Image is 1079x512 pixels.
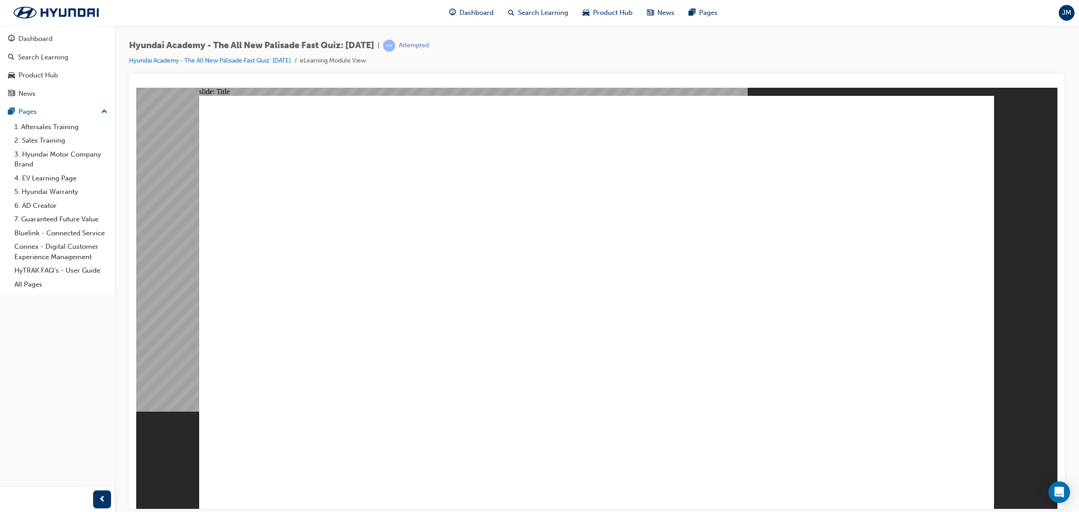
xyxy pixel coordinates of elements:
[11,278,111,292] a: All Pages
[640,4,682,22] a: news-iconNews
[11,226,111,240] a: Bluelink - Connected Service
[575,4,640,22] a: car-iconProduct Hub
[129,57,291,64] a: Hyundai Academy - The All New Palisade Fast Quiz: [DATE]
[682,4,725,22] a: pages-iconPages
[18,89,36,99] div: News
[4,103,111,120] button: Pages
[593,8,633,18] span: Product Hub
[378,40,379,51] span: |
[11,134,111,148] a: 2. Sales Training
[11,185,111,199] a: 5. Hyundai Warranty
[4,85,111,102] a: News
[18,52,68,63] div: Search Learning
[449,7,456,18] span: guage-icon
[442,4,501,22] a: guage-iconDashboard
[11,240,111,264] a: Connex - Digital Customer Experience Management
[99,494,106,505] span: prev-icon
[8,108,15,116] span: pages-icon
[657,8,674,18] span: News
[399,41,429,50] div: Attempted
[11,212,111,226] a: 7. Guaranteed Future Value
[18,70,58,81] div: Product Hub
[300,56,366,66] li: eLearning Module View
[11,199,111,213] a: 6. AD Creator
[11,120,111,134] a: 1. Aftersales Training
[4,31,111,47] a: Dashboard
[18,107,37,117] div: Pages
[1048,481,1070,503] div: Open Intercom Messenger
[383,40,395,52] span: learningRecordVerb_ATTEMPT-icon
[4,67,111,84] a: Product Hub
[4,29,111,103] button: DashboardSearch LearningProduct HubNews
[508,7,514,18] span: search-icon
[699,8,718,18] span: Pages
[647,7,654,18] span: news-icon
[8,35,15,43] span: guage-icon
[459,8,494,18] span: Dashboard
[101,106,107,118] span: up-icon
[4,49,111,66] a: Search Learning
[11,171,111,185] a: 4. EV Learning Page
[11,148,111,171] a: 3. Hyundai Motor Company Brand
[689,7,696,18] span: pages-icon
[11,264,111,278] a: HyTRAK FAQ's - User Guide
[8,72,15,80] span: car-icon
[8,90,15,98] span: news-icon
[4,3,108,22] img: Trak
[18,34,53,44] div: Dashboard
[129,40,374,51] span: Hyundai Academy - The All New Palisade Fast Quiz: [DATE]
[1062,8,1071,18] span: JM
[8,54,14,62] span: search-icon
[1059,5,1075,21] button: JM
[518,8,568,18] span: Search Learning
[501,4,575,22] a: search-iconSearch Learning
[583,7,589,18] span: car-icon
